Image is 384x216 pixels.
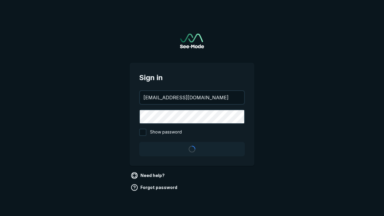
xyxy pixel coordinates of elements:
img: See-Mode Logo [180,34,204,48]
span: Show password [150,129,182,136]
a: Go to sign in [180,34,204,48]
span: Sign in [139,72,245,83]
input: your@email.com [140,91,244,104]
a: Need help? [130,171,167,180]
a: Forgot password [130,183,180,192]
